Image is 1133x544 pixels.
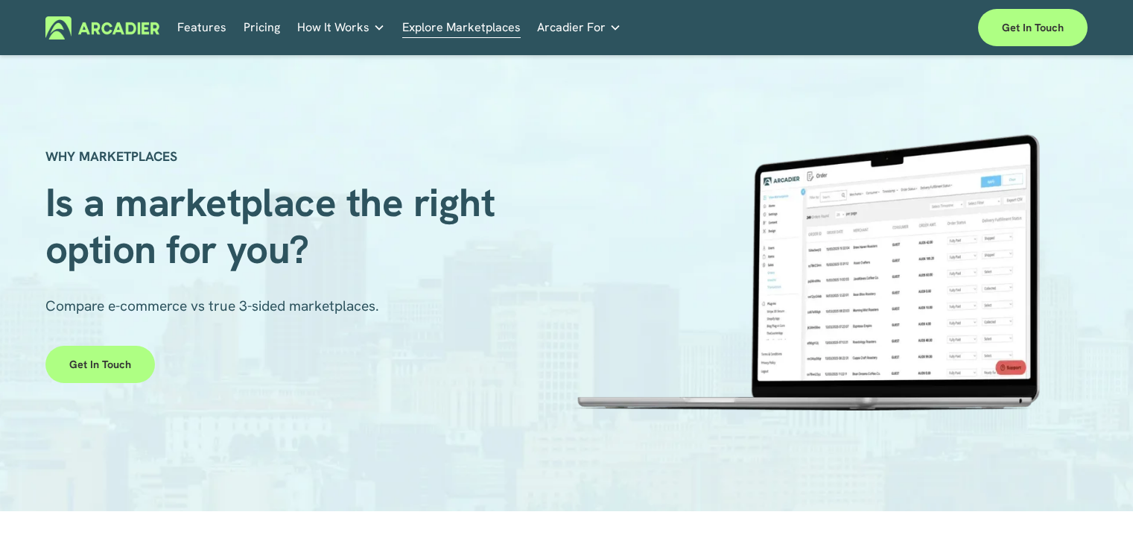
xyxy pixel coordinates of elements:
a: Explore Marketplaces [402,16,521,39]
strong: WHY MARKETPLACES [45,148,177,165]
a: Features [177,16,226,39]
a: folder dropdown [297,16,385,39]
span: Is a marketplace the right option for you? [45,177,505,274]
a: Pricing [244,16,280,39]
a: folder dropdown [537,16,621,39]
span: How It Works [297,17,369,38]
img: Arcadier [45,16,159,39]
a: Get in touch [978,9,1088,46]
span: Arcadier For [537,17,606,38]
span: Compare e-commerce vs true 3-sided marketplaces. [45,297,379,315]
a: Get in touch [45,346,155,383]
